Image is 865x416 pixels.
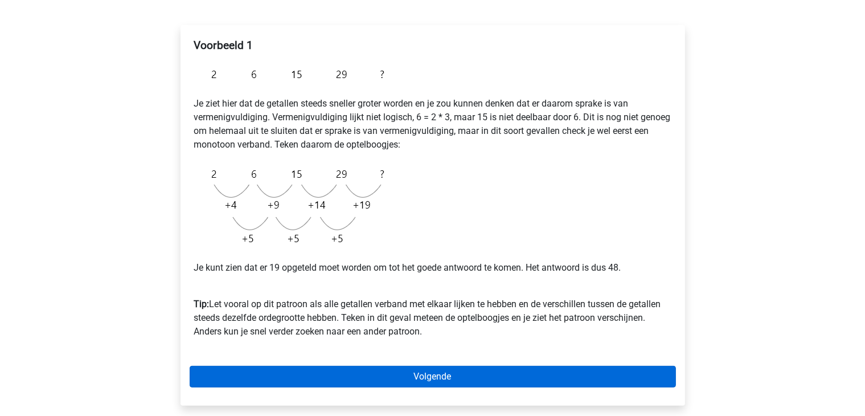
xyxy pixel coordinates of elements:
b: Tip: [194,299,210,309]
img: Figure sequences Example 3.png [194,61,390,88]
p: Je kunt zien dat er 19 opgeteld moet worden om tot het goede antwoord te komen. Het antwoord is d... [194,261,671,275]
p: Je ziet hier dat de getallen steeds sneller groter worden en je zou kunnen denken dat er daarom s... [194,97,671,152]
p: Let vooral op dit patroon als alle getallen verband met elkaar lijken te hebben en de verschillen... [194,284,671,338]
a: Volgende [190,366,676,388]
img: Figure sequences Example 3 explanation.png [194,161,390,252]
b: Voorbeeld 1 [194,39,253,52]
